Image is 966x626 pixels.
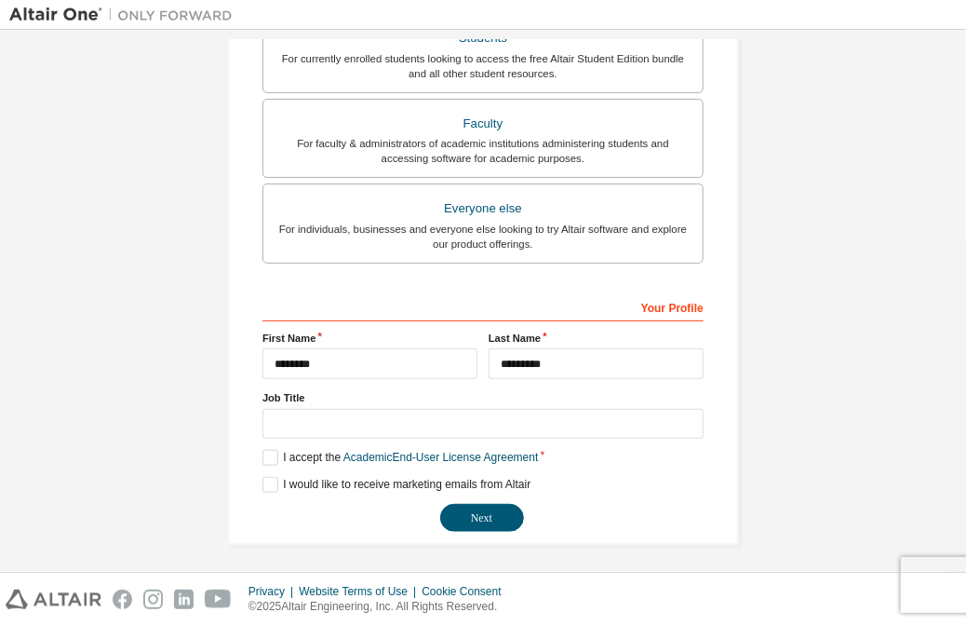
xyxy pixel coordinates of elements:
img: instagram.svg [143,590,163,609]
label: First Name [262,331,477,346]
div: For currently enrolled students looking to access the free Altair Student Edition bundle and all ... [275,51,691,81]
div: Cookie Consent [422,584,512,599]
div: Website Terms of Use [299,584,422,599]
label: I would like to receive marketing emails from Altair [262,477,530,493]
img: Altair One [9,6,242,24]
label: Job Title [262,390,704,405]
button: Next [440,504,524,532]
img: linkedin.svg [174,590,194,609]
div: Everyone else [275,196,691,222]
a: Academic End-User License Agreement [343,451,538,464]
div: Your Profile [262,292,704,321]
img: facebook.svg [113,590,132,609]
div: Privacy [248,584,299,599]
label: Last Name [489,331,704,346]
div: Faculty [275,111,691,137]
img: youtube.svg [205,590,232,609]
div: For faculty & administrators of academic institutions administering students and accessing softwa... [275,136,691,166]
p: © 2025 Altair Engineering, Inc. All Rights Reserved. [248,599,513,615]
div: For individuals, businesses and everyone else looking to try Altair software and explore our prod... [275,222,691,252]
label: I accept the [262,450,538,466]
img: altair_logo.svg [6,590,101,609]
